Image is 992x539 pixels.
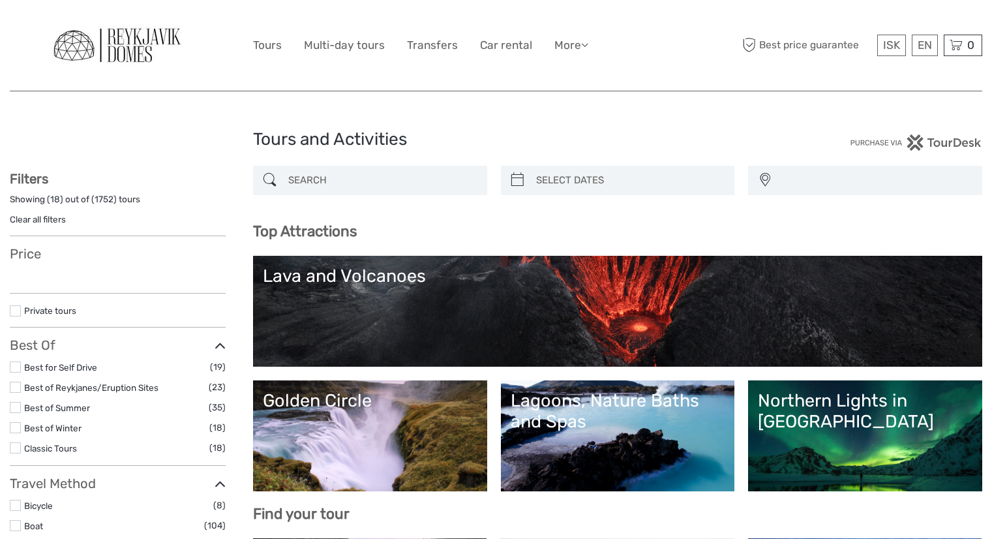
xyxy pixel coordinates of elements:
[758,390,972,433] div: Northern Lights in [GEOGRAPHIC_DATA]
[24,382,158,393] a: Best of Reykjanes/Eruption Sites
[10,214,66,224] a: Clear all filters
[10,337,226,353] h3: Best Of
[213,498,226,513] span: (8)
[209,380,226,395] span: (23)
[24,443,77,454] a: Classic Tours
[965,38,976,52] span: 0
[10,193,226,213] div: Showing ( ) out of ( ) tours
[24,362,97,373] a: Best for Self Drive
[511,390,725,482] a: Lagoons, Nature Baths and Spas
[209,400,226,415] span: (35)
[50,193,60,206] label: 18
[46,20,189,70] img: General Info:
[95,193,113,206] label: 1752
[204,518,226,533] span: (104)
[253,129,740,150] h1: Tours and Activities
[739,35,874,56] span: Best price guarantee
[554,36,588,55] a: More
[407,36,458,55] a: Transfers
[209,420,226,435] span: (18)
[883,38,900,52] span: ISK
[210,360,226,375] span: (19)
[24,423,82,433] a: Best of Winter
[283,169,481,192] input: SEARCH
[758,390,972,482] a: Northern Lights in [GEOGRAPHIC_DATA]
[253,505,350,523] b: Find your tour
[263,390,477,482] a: Golden Circle
[24,521,43,531] a: Boat
[24,501,53,511] a: Bicycle
[531,169,729,192] input: SELECT DATES
[263,266,972,357] a: Lava and Volcanoes
[263,390,477,411] div: Golden Circle
[24,403,90,413] a: Best of Summer
[10,476,226,491] h3: Travel Method
[10,171,48,187] strong: Filters
[10,246,226,262] h3: Price
[253,223,357,240] b: Top Attractions
[480,36,532,55] a: Car rental
[24,305,76,316] a: Private tours
[263,266,972,286] div: Lava and Volcanoes
[304,36,385,55] a: Multi-day tours
[253,36,282,55] a: Tours
[912,35,938,56] div: EN
[209,440,226,455] span: (18)
[511,390,725,433] div: Lagoons, Nature Baths and Spas
[850,134,982,151] img: PurchaseViaTourDesk.png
